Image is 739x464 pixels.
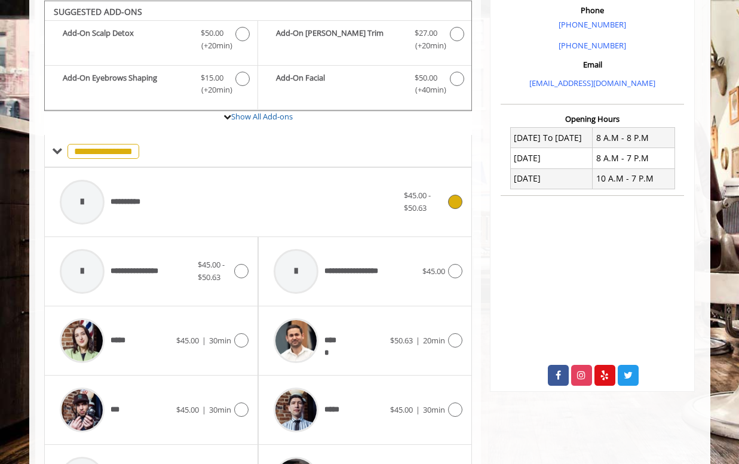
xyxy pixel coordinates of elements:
span: | [416,335,420,346]
span: $15.00 [201,72,223,84]
span: (+20min ) [194,84,229,96]
h3: Phone [504,6,681,14]
span: $50.63 [390,335,413,346]
span: $45.00 [390,404,413,415]
td: 8 A.M - 8 P.M [593,128,675,148]
td: [DATE] [510,148,593,168]
td: 8 A.M - 7 P.M [593,148,675,168]
span: | [416,404,420,415]
span: $45.00 - $50.63 [404,190,431,213]
b: SUGGESTED ADD-ONS [54,6,142,17]
span: $45.00 [422,266,445,276]
span: (+20min ) [194,39,229,52]
b: Add-On Eyebrows Shaping [63,72,189,97]
a: [PHONE_NUMBER] [559,40,626,51]
span: (+40min ) [408,84,443,96]
span: $45.00 [176,335,199,346]
td: [DATE] [510,168,593,189]
td: 10 A.M - 7 P.M [593,168,675,189]
div: The Made Man Haircut Add-onS [44,1,473,112]
h3: Email [504,60,681,69]
td: [DATE] To [DATE] [510,128,593,148]
span: 30min [209,335,231,346]
span: | [202,335,206,346]
span: | [202,404,206,415]
span: $50.00 [415,72,437,84]
label: Add-On Beard Trim [264,27,465,55]
h3: Opening Hours [501,115,684,123]
a: [PHONE_NUMBER] [559,19,626,30]
span: $45.00 - $50.63 [198,259,225,282]
span: $45.00 [176,404,199,415]
span: $50.00 [201,27,223,39]
label: Add-On Eyebrows Shaping [51,72,252,100]
span: $27.00 [415,27,437,39]
b: Add-On [PERSON_NAME] Trim [276,27,403,52]
span: 30min [209,404,231,415]
b: Add-On Scalp Detox [63,27,189,52]
a: Show All Add-ons [231,111,293,122]
span: 20min [423,335,445,346]
a: [EMAIL_ADDRESS][DOMAIN_NAME] [529,78,655,88]
b: Add-On Facial [276,72,403,97]
span: (+20min ) [408,39,443,52]
span: 30min [423,404,445,415]
label: Add-On Scalp Detox [51,27,252,55]
label: Add-On Facial [264,72,465,100]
